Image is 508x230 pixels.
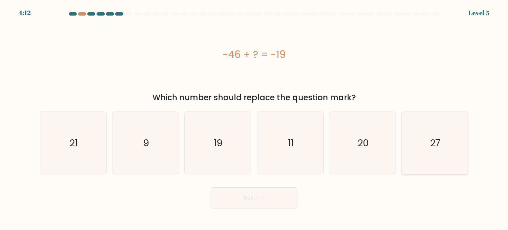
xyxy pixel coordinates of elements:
[143,136,149,149] text: 9
[358,136,369,149] text: 20
[430,136,441,149] text: 27
[288,136,294,149] text: 11
[214,136,223,149] text: 19
[468,8,489,18] div: Level 5
[70,136,78,149] text: 21
[44,92,464,104] div: Which number should replace the question mark?
[19,8,31,18] div: 4:12
[211,187,297,208] button: Next
[40,47,468,62] div: -46 + ? = -19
